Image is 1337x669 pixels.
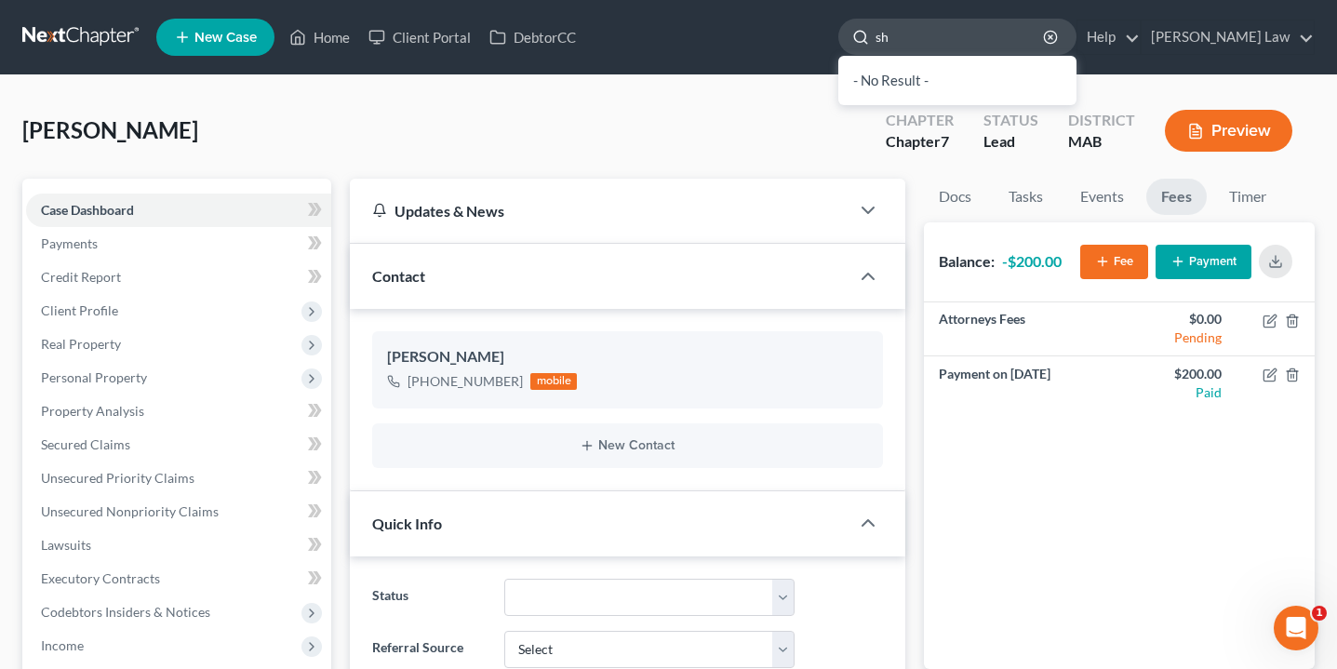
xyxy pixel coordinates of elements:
a: Lawsuits [26,529,331,562]
span: Unsecured Nonpriority Claims [41,503,219,519]
span: Income [41,637,84,653]
div: Chapter [886,110,954,131]
span: Executory Contracts [41,570,160,586]
a: Executory Contracts [26,562,331,595]
button: Fee [1080,245,1148,279]
div: District [1068,110,1135,131]
div: Status [983,110,1038,131]
a: Home [280,20,359,54]
span: Unsecured Priority Claims [41,470,194,486]
a: Docs [924,179,986,215]
td: Payment on [DATE] [924,356,1119,409]
div: Paid [1134,383,1222,402]
button: New Contact [387,438,867,453]
div: Pending [1134,328,1222,347]
div: Lead [983,131,1038,153]
div: [PHONE_NUMBER] [408,372,523,391]
span: Personal Property [41,369,147,385]
div: - No Result - [838,56,1076,105]
span: [PERSON_NAME] [22,116,198,143]
label: Status [363,579,495,616]
a: Tasks [994,179,1058,215]
a: Payments [26,227,331,261]
a: Credit Report [26,261,331,294]
span: Codebtors Insiders & Notices [41,604,210,620]
a: Help [1077,20,1140,54]
a: Secured Claims [26,428,331,462]
div: $200.00 [1134,365,1222,383]
label: Referral Source [363,631,495,668]
a: DebtorCC [480,20,585,54]
div: MAB [1068,131,1135,153]
td: Attorneys Fees [924,302,1119,356]
div: [PERSON_NAME] [387,346,867,368]
span: Property Analysis [41,403,144,419]
span: Secured Claims [41,436,130,452]
a: Unsecured Nonpriority Claims [26,495,331,529]
div: mobile [530,373,577,390]
a: Case Dashboard [26,194,331,227]
span: Real Property [41,336,121,352]
strong: Balance: [939,252,995,270]
span: Case Dashboard [41,202,134,218]
a: Fees [1146,179,1207,215]
span: 7 [941,132,949,150]
span: Credit Report [41,269,121,285]
button: Preview [1165,110,1292,152]
span: New Case [194,31,257,45]
a: [PERSON_NAME] Law [1142,20,1314,54]
a: Timer [1214,179,1281,215]
iframe: Intercom live chat [1274,606,1318,650]
span: Lawsuits [41,537,91,553]
span: 1 [1312,606,1327,621]
div: $0.00 [1134,310,1222,328]
a: Property Analysis [26,395,331,428]
a: Client Portal [359,20,480,54]
div: Chapter [886,131,954,153]
span: Quick Info [372,515,442,532]
a: Unsecured Priority Claims [26,462,331,495]
span: Contact [372,267,425,285]
div: Updates & News [372,201,826,221]
strong: -$200.00 [1002,252,1062,270]
input: Search by name... [876,20,1046,54]
span: Client Profile [41,302,118,318]
a: Events [1065,179,1139,215]
button: Payment [1156,245,1251,279]
span: Payments [41,235,98,251]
